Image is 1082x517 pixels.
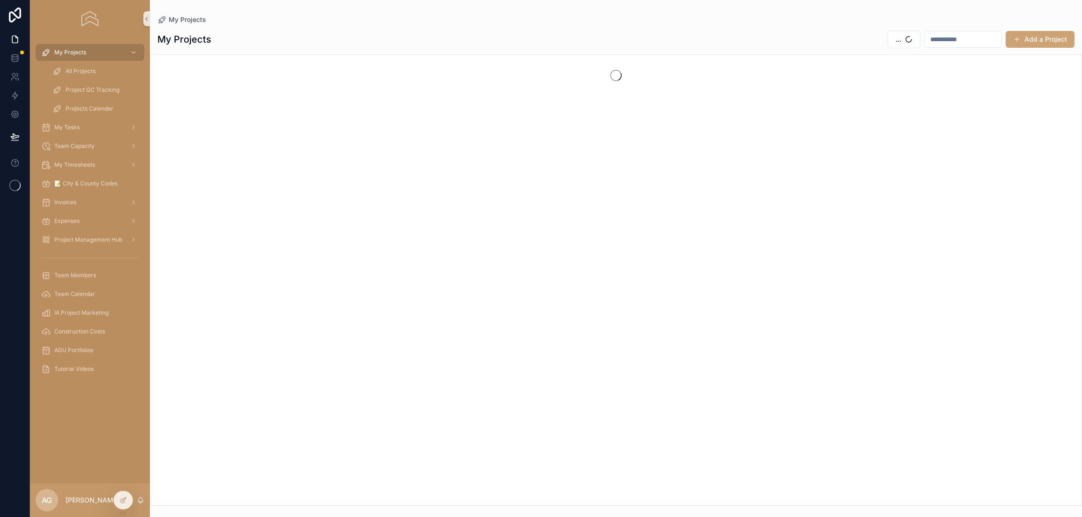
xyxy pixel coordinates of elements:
span: Team Calendar [54,290,95,298]
span: Team Members [54,272,96,279]
span: ... [896,35,901,44]
button: Select Button [888,30,920,48]
a: Project GC Tracking [47,81,144,98]
span: My Tasks [54,124,80,131]
a: Team Members [36,267,144,284]
a: My Projects [36,44,144,61]
span: IA Project Marketing [54,309,109,317]
a: Construction Costs [36,323,144,340]
span: Team Capacity [54,142,95,150]
button: Add a Project [1006,31,1075,48]
span: Projects Calendar [66,105,113,112]
span: Invoices [54,199,76,206]
a: Project Management Hub [36,231,144,248]
span: My Timesheets [54,161,95,169]
span: My Projects [169,15,206,24]
a: My Projects [157,15,206,24]
a: IA Project Marketing [36,304,144,321]
a: Expenses [36,213,144,229]
a: Team Calendar [36,286,144,303]
span: Construction Costs [54,328,105,335]
a: Team Capacity [36,138,144,155]
span: AG [42,495,52,506]
p: [PERSON_NAME] [66,495,119,505]
a: All Projects [47,63,144,80]
a: My Timesheets [36,156,144,173]
span: Project GC Tracking [66,86,119,94]
a: Projects Calendar [47,100,144,117]
span: 📝 City & County Codes [54,180,118,187]
span: All Projects [66,67,96,75]
span: My Projects [54,49,86,56]
img: App logo [82,11,98,26]
h1: My Projects [157,33,211,46]
a: 📝 City & County Codes [36,175,144,192]
a: Invoices [36,194,144,211]
div: scrollable content [30,37,150,483]
a: My Tasks [36,119,144,136]
span: Project Management Hub [54,236,122,244]
span: Expenses [54,217,80,225]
